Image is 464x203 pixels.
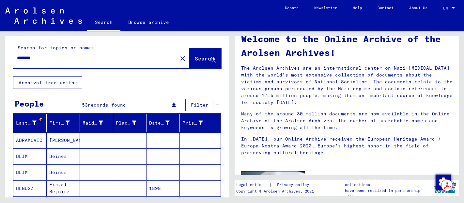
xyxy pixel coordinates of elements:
p: Copyright © Arolsen Archives, 2021 [236,188,317,194]
mat-cell: Fiszel Bejnisz [47,180,80,196]
div: | [236,181,317,188]
div: Date of Birth [149,118,179,128]
mat-cell: BEIM [13,148,47,164]
mat-header-cell: First Name [47,114,80,132]
span: EN [443,6,450,10]
mat-icon: close [179,55,187,62]
div: People [15,98,44,110]
h1: Welcome to the Online Archive of the Arolsen Archives! [241,32,453,59]
p: Many of the around 30 million documents are now available in the Online Archive of the Arolsen Ar... [241,110,453,131]
p: In [DATE], our Online Archive received the European Heritage Award / Europa Nostra Award 2020, Eu... [241,136,453,156]
img: Change consent [436,175,451,190]
div: Maiden Name [83,120,103,127]
p: The Arolsen Archives online collections [345,176,431,188]
div: Place of Birth [116,118,146,128]
div: Place of Birth [116,120,136,127]
mat-cell: BEIM [13,164,47,180]
div: Date of Birth [149,120,170,127]
span: Search [195,55,214,62]
a: Browse archive [120,14,177,30]
mat-cell: Beinus [47,164,80,180]
button: Archival tree units [13,76,82,89]
button: Clear [176,52,189,65]
div: First Name [49,120,70,127]
mat-cell: Beines [47,148,80,164]
div: Prisoner # [182,118,213,128]
p: have been realized in partnership with [345,188,431,199]
p: The Arolsen Archives are an international center on Nazi [MEDICAL_DATA] with the world’s most ext... [241,65,453,106]
img: Arolsen_neg.svg [5,8,82,24]
mat-header-cell: Prisoner # [180,114,221,132]
mat-header-cell: Date of Birth [147,114,180,132]
mat-header-cell: Place of Birth [113,114,147,132]
mat-cell: 1898 [147,180,180,196]
span: Filter [191,102,209,108]
div: Last Name [16,118,46,128]
button: Search [189,48,221,68]
img: yv_logo.png [433,179,457,196]
div: Maiden Name [83,118,113,128]
mat-cell: BENUSZ [13,180,47,196]
a: Legal notice [236,181,269,188]
div: Prisoner # [182,120,203,127]
button: Filter [185,99,214,111]
a: Privacy policy [272,181,317,188]
mat-header-cell: Maiden Name [80,114,113,132]
span: 53 [82,102,88,108]
mat-cell: [PERSON_NAME] [47,132,80,148]
mat-label: Search for topics or names [18,45,94,51]
span: records found [88,102,126,108]
div: First Name [49,118,80,128]
mat-cell: ABRAMOVIC [13,132,47,148]
mat-header-cell: Last Name [13,114,47,132]
a: Search [87,14,120,31]
div: Last Name [16,120,37,127]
